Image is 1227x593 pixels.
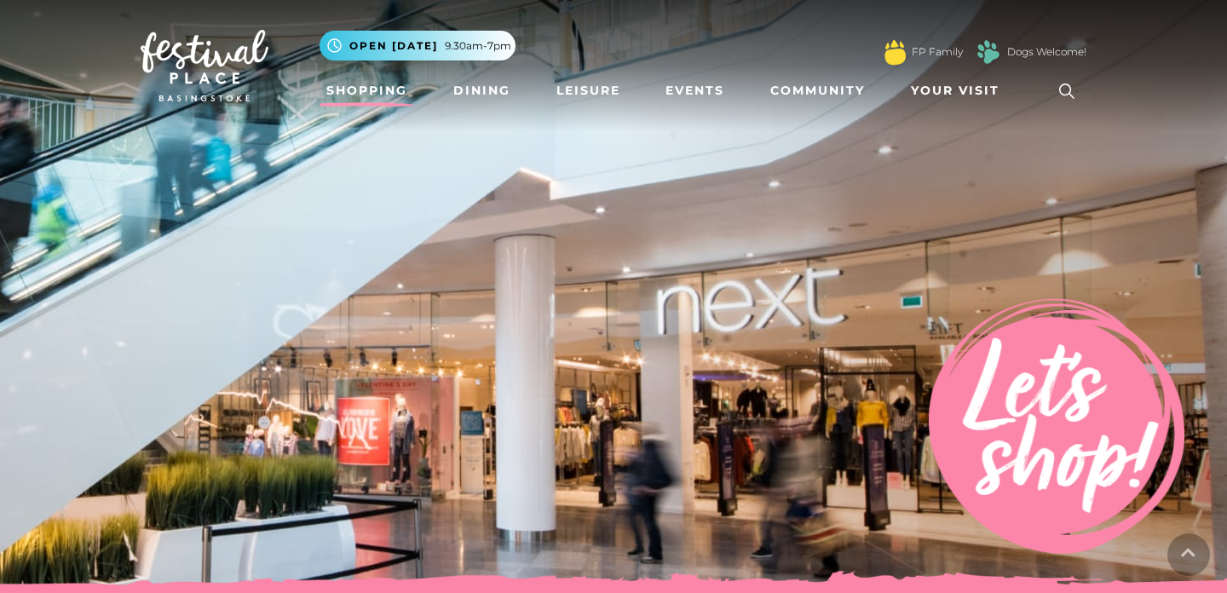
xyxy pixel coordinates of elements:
span: 9.30am-7pm [445,38,511,54]
a: Dining [446,75,517,107]
a: FP Family [912,44,963,60]
a: Events [659,75,731,107]
a: Leisure [550,75,627,107]
a: Dogs Welcome! [1007,44,1086,60]
span: Your Visit [911,82,999,100]
a: Community [763,75,872,107]
button: Open [DATE] 9.30am-7pm [320,31,516,60]
a: Your Visit [904,75,1015,107]
a: Shopping [320,75,414,107]
img: Festival Place Logo [141,30,268,101]
span: Open [DATE] [349,38,438,54]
